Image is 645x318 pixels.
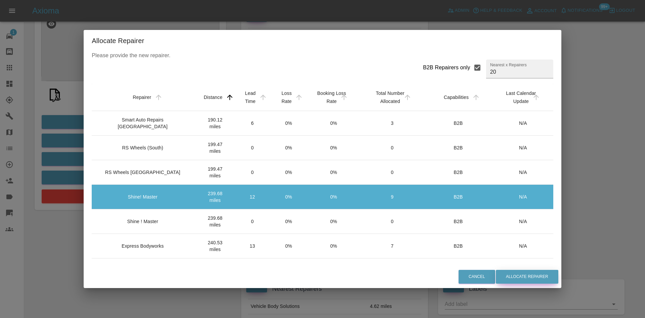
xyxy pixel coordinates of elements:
td: 0% [271,160,307,185]
td: N/A [493,136,553,160]
td: 199.47 miles [196,160,234,185]
td: 0% [271,209,307,234]
td: B2B [424,136,493,160]
div: Repairer [133,95,151,100]
td: 240.53 miles [196,234,234,258]
div: B2B Repairers only [423,64,470,72]
td: N/A [493,234,553,258]
div: RS Wheels (South) [122,144,163,151]
div: RS Wheels [GEOGRAPHIC_DATA] [105,169,180,176]
td: 239.68 miles [196,185,234,209]
p: Please provide the new repairer. [92,51,553,60]
td: a month ago [493,258,553,283]
td: 0 [361,258,424,283]
div: Capabilities [444,95,469,100]
td: 0 [361,160,424,185]
td: 6 [234,111,271,136]
div: Total Number Allocated [376,91,404,104]
div: Express Bodyworks [122,243,164,249]
td: B2B [424,258,493,283]
div: Shine ! Master [127,218,158,225]
div: Distance [204,95,222,100]
td: 0% [307,185,361,209]
td: 249.97 miles [196,258,234,283]
div: Last Calendar Update [506,91,536,104]
td: 0% [271,234,307,258]
td: B2B [424,185,493,209]
td: 0 [361,209,424,234]
td: N/A [493,209,553,234]
td: B2B [424,111,493,136]
td: 0% [271,258,307,283]
td: 3 [361,111,424,136]
div: Booking Loss Rate [317,91,346,104]
td: N/A [493,185,553,209]
td: 13 [234,234,271,258]
td: 0% [307,234,361,258]
td: 0% [307,160,361,185]
div: Lead Time [245,91,256,104]
div: Shine! Master [128,193,157,200]
td: 0% [307,111,361,136]
td: 0 [234,136,271,160]
td: 0% [271,136,307,160]
td: 12 [234,185,271,209]
td: 0 [234,160,271,185]
td: 0% [271,185,307,209]
td: 0% [307,136,361,160]
td: 0 [234,209,271,234]
td: 199.47 miles [196,136,234,160]
button: Allocate Repairer [496,270,558,284]
button: Cancel [459,270,495,284]
td: N/A [493,160,553,185]
td: 0 [361,136,424,160]
td: 0% [307,209,361,234]
label: Nearest x Repairers [490,62,527,68]
td: 190.12 miles [196,111,234,136]
div: Smart Auto Repairs [GEOGRAPHIC_DATA] [97,116,188,130]
h2: Allocate Repairer [84,30,561,51]
div: Loss Rate [282,91,292,104]
td: B2B [424,160,493,185]
td: B2B [424,234,493,258]
td: B2B [424,209,493,234]
td: 9 [361,185,424,209]
td: 0% [271,111,307,136]
td: 239.68 miles [196,209,234,234]
td: N/A [493,111,553,136]
td: 0% [307,258,361,283]
td: 7 [361,234,424,258]
td: 0 [234,258,271,283]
